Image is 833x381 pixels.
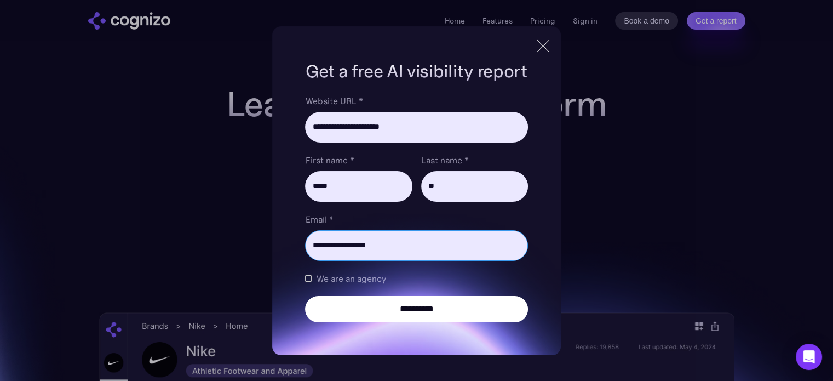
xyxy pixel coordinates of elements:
label: Email * [305,213,527,226]
label: Last name * [421,153,528,167]
span: We are an agency [316,272,386,285]
label: First name * [305,153,412,167]
h1: Get a free AI visibility report [305,59,527,83]
div: Open Intercom Messenger [796,344,822,370]
form: Brand Report Form [305,94,527,322]
label: Website URL * [305,94,527,107]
